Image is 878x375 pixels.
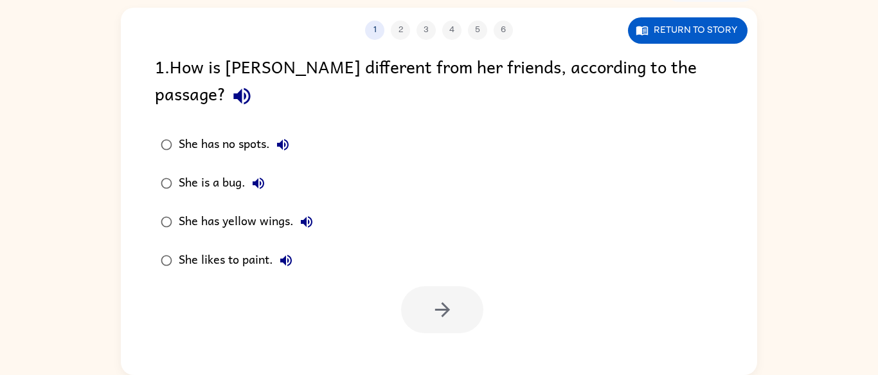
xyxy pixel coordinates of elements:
[270,132,296,158] button: She has no spots.
[628,17,748,44] button: Return to story
[179,209,319,235] div: She has yellow wings.
[246,170,271,196] button: She is a bug.
[179,248,299,273] div: She likes to paint.
[294,209,319,235] button: She has yellow wings.
[365,21,384,40] button: 1
[273,248,299,273] button: She likes to paint.
[179,132,296,158] div: She has no spots.
[179,170,271,196] div: She is a bug.
[155,53,723,113] div: 1 . How is [PERSON_NAME] different from her friends, according to the passage?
